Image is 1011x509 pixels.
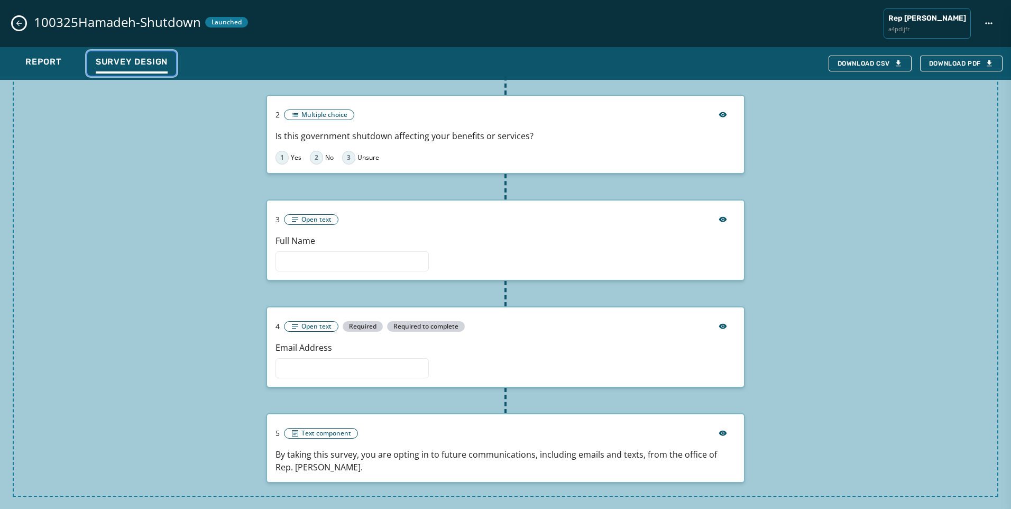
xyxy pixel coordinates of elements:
[343,321,383,332] span: Required
[87,51,176,76] button: Survey Design
[17,51,70,76] button: Report
[275,214,280,225] span: 3
[920,56,1003,71] button: Download PDF
[275,234,736,247] p: Full Name
[8,8,345,20] body: Rich Text Area
[275,110,280,120] span: 2
[979,14,998,33] button: 100325Hamadeh-Shutdown action menu
[829,56,912,71] button: Download CSV
[888,25,966,34] span: a4pdijfr
[275,130,736,142] p: Is this government shutdown affecting your benefits or services?
[275,321,280,332] span: 4
[342,151,355,165] span: 3
[888,13,966,24] span: Rep [PERSON_NAME]
[301,111,347,119] span: Multiple choice
[212,18,242,26] span: Launched
[34,14,201,31] span: 100325Hamadeh-Shutdown
[275,428,280,439] span: 5
[275,151,289,165] span: 1
[310,151,323,165] span: 2
[275,341,736,354] p: Email Address
[291,153,301,162] span: Yes
[301,429,351,438] span: Text component
[275,448,736,474] footer: By taking this survey, you are opting in to future communications, including emails and texts, fr...
[838,59,903,68] div: Download CSV
[357,153,379,162] span: Unsure
[325,153,334,162] span: No
[301,215,332,224] span: Open text
[96,57,168,67] span: Survey Design
[301,322,332,331] span: Open text
[25,57,62,67] span: Report
[387,321,465,332] span: Required to complete
[929,59,994,68] span: Download PDF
